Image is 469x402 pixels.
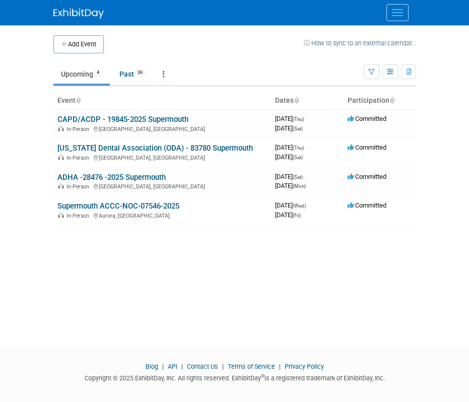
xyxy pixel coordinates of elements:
[275,124,303,132] span: [DATE]
[261,373,264,379] sup: ®
[58,213,64,218] img: In-Person Event
[305,144,307,151] span: -
[294,96,299,104] a: Sort by Start Date
[66,155,92,161] span: In-Person
[293,155,303,160] span: (Sat)
[112,64,153,84] a: Past39
[304,39,416,47] a: How to sync to an external calendar...
[160,363,166,370] span: |
[293,174,303,180] span: (Sat)
[57,173,166,182] a: ADHA -28476 -2025 Supermouth
[293,183,306,189] span: (Mon)
[57,202,179,211] a: Supermouth ACCC-NOC-07546-2025
[76,96,81,104] a: Sort by Event Name
[293,213,301,218] span: (Fri)
[275,173,306,180] span: [DATE]
[386,4,409,21] button: Menu
[271,92,344,109] th: Dates
[348,115,386,122] span: Committed
[307,202,309,209] span: -
[146,363,158,370] a: Blog
[66,183,92,190] span: In-Person
[53,64,110,84] a: Upcoming4
[293,203,306,209] span: (Wed)
[293,126,303,131] span: (Sat)
[57,124,267,132] div: [GEOGRAPHIC_DATA], [GEOGRAPHIC_DATA]
[53,35,104,53] button: Add Event
[293,116,304,122] span: (Thu)
[220,363,226,370] span: |
[187,363,218,370] a: Contact Us
[285,363,324,370] a: Privacy Policy
[275,153,303,161] span: [DATE]
[53,9,104,19] img: ExhibitDay
[275,182,306,189] span: [DATE]
[228,363,275,370] a: Terms of Service
[66,126,92,132] span: In-Person
[348,144,386,151] span: Committed
[57,182,267,190] div: [GEOGRAPHIC_DATA], [GEOGRAPHIC_DATA]
[275,115,307,122] span: [DATE]
[179,363,185,370] span: |
[57,211,267,219] div: Aurora, [GEOGRAPHIC_DATA]
[53,371,416,383] div: Copyright © 2025 ExhibitDay, Inc. All rights reserved. ExhibitDay is a registered trademark of Ex...
[168,363,177,370] a: API
[348,202,386,209] span: Committed
[304,173,306,180] span: -
[57,153,267,161] div: [GEOGRAPHIC_DATA], [GEOGRAPHIC_DATA]
[277,363,283,370] span: |
[389,96,394,104] a: Sort by Participation Type
[58,155,64,160] img: In-Person Event
[58,126,64,131] img: In-Person Event
[135,69,146,77] span: 39
[57,115,188,124] a: CAPD/ACDP - 19845-2025 Supermouth
[53,92,271,109] th: Event
[275,144,307,151] span: [DATE]
[293,145,304,151] span: (Thu)
[275,211,301,219] span: [DATE]
[305,115,307,122] span: -
[58,183,64,188] img: In-Person Event
[348,173,386,180] span: Committed
[344,92,416,109] th: Participation
[66,213,92,219] span: In-Person
[94,69,102,77] span: 4
[57,144,253,153] a: [US_STATE] Dental Association (ODA) - 83780 Supermouth
[275,202,309,209] span: [DATE]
